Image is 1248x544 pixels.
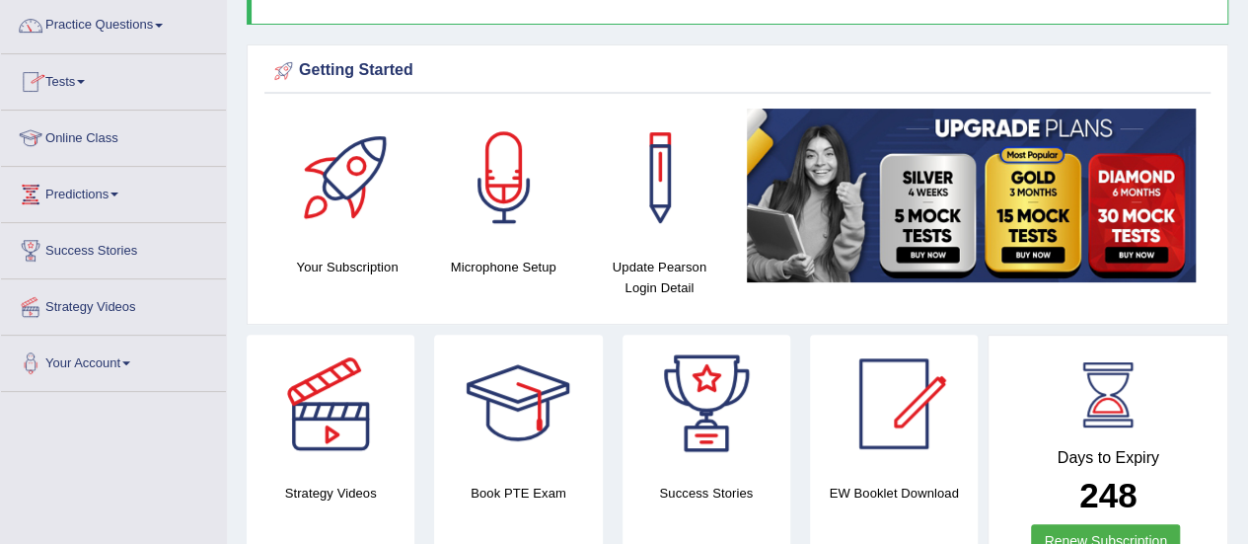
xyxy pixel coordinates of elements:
img: small5.jpg [747,109,1196,282]
h4: Strategy Videos [247,483,414,504]
h4: Success Stories [623,483,790,504]
a: Predictions [1,167,226,216]
h4: Your Subscription [279,257,415,277]
h4: Days to Expiry [1010,449,1206,467]
a: Strategy Videos [1,279,226,329]
a: Online Class [1,111,226,160]
h4: Update Pearson Login Detail [591,257,727,298]
h4: Microphone Setup [435,257,571,277]
a: Your Account [1,336,226,385]
a: Tests [1,54,226,104]
div: Getting Started [269,56,1206,86]
a: Success Stories [1,223,226,272]
b: 248 [1079,476,1137,514]
h4: Book PTE Exam [434,483,602,504]
h4: EW Booklet Download [810,483,978,504]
